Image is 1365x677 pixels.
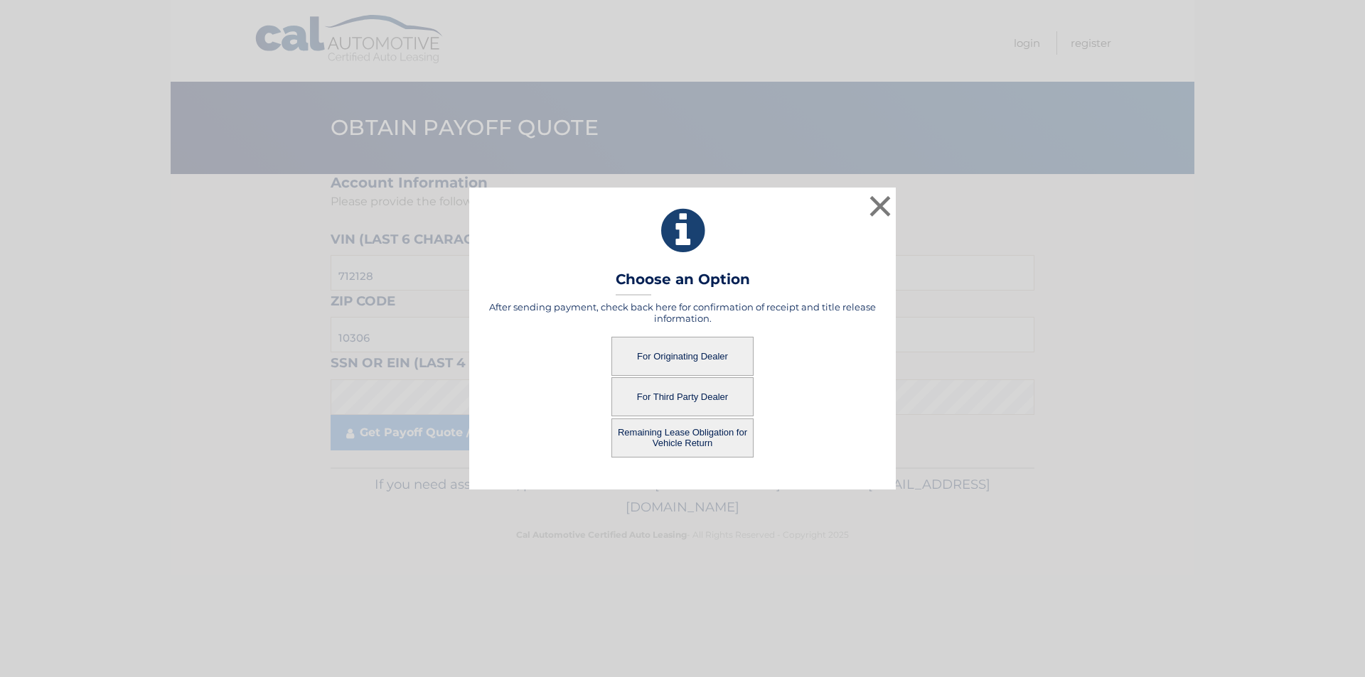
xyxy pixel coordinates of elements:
[611,337,754,376] button: For Originating Dealer
[866,192,894,220] button: ×
[616,271,750,296] h3: Choose an Option
[611,377,754,416] button: For Third Party Dealer
[611,418,754,457] button: Remaining Lease Obligation for Vehicle Return
[487,301,878,324] h5: After sending payment, check back here for confirmation of receipt and title release information.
